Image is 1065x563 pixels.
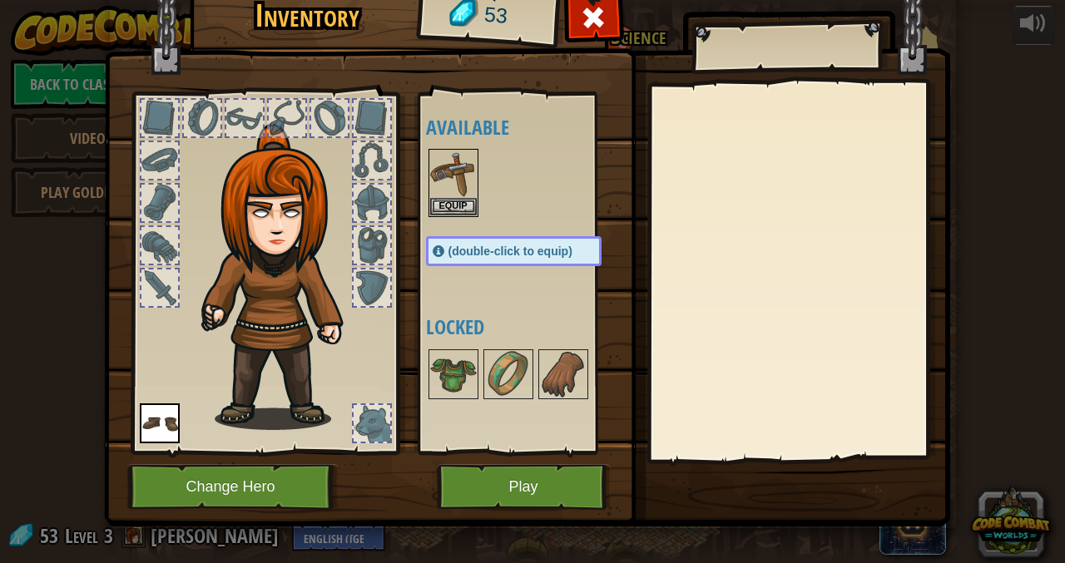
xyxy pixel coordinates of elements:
[437,464,611,510] button: Play
[140,403,180,443] img: portrait.png
[430,198,477,215] button: Equip
[426,316,635,338] h4: Locked
[540,351,587,398] img: portrait.png
[448,244,572,258] span: (double-click to equip)
[127,464,339,510] button: Change Hero
[426,116,635,138] h4: Available
[430,351,477,398] img: portrait.png
[485,351,532,398] img: portrait.png
[194,124,373,430] img: hair_f2.png
[430,151,477,197] img: portrait.png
